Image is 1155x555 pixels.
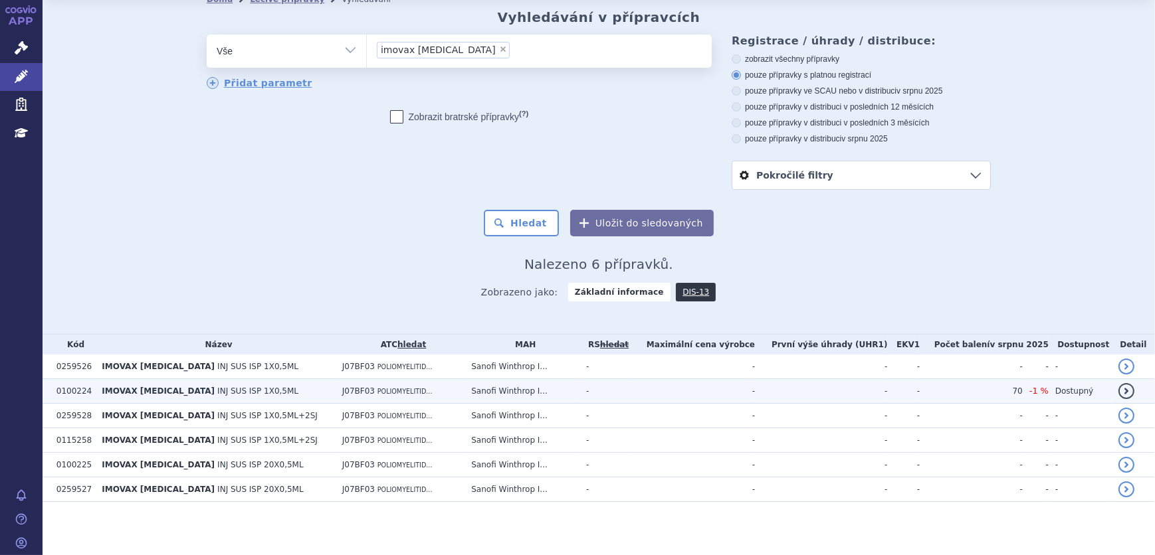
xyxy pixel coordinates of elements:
td: - [888,453,920,477]
h2: Vyhledávání v přípravcích [498,9,700,25]
th: Dostupnost [1049,335,1112,355]
td: - [1049,477,1112,502]
td: 0100224 [50,379,96,404]
td: - [631,453,755,477]
td: 0115258 [50,428,96,453]
span: J07BF03 [342,485,375,494]
td: 0259527 [50,477,96,502]
span: INJ SUS ISP 20X0,5ML [217,485,304,494]
td: - [631,404,755,428]
td: 0259526 [50,355,96,379]
span: IMOVAX [MEDICAL_DATA] [102,460,215,469]
td: - [755,379,887,404]
td: - [1023,355,1049,379]
th: Počet balení [920,335,1049,355]
abbr: (?) [519,110,528,118]
th: ATC [336,335,465,355]
td: - [579,428,631,453]
span: J07BF03 [342,411,375,420]
th: Detail [1112,335,1155,355]
th: První výše úhrady (UHR1) [755,335,887,355]
th: MAH [465,335,579,355]
td: - [1023,404,1049,428]
span: IMOVAX [MEDICAL_DATA] [102,411,215,420]
td: - [888,355,920,379]
td: - [755,453,887,477]
th: Kód [50,335,96,355]
span: POLIOMYELITID... [377,363,433,370]
span: J07BF03 [342,362,375,371]
span: INJ SUS ISP 20X0,5ML [217,460,304,469]
td: - [920,355,1023,379]
span: IMOVAX [MEDICAL_DATA] [102,485,215,494]
a: detail [1118,358,1134,374]
td: 0259528 [50,404,96,428]
td: - [755,428,887,453]
th: Maximální cena výrobce [631,335,755,355]
td: - [579,355,631,379]
a: detail [1118,432,1134,448]
td: - [579,477,631,502]
span: J07BF03 [342,436,375,445]
td: - [920,453,1023,477]
td: - [920,404,1023,428]
td: - [920,428,1023,453]
td: - [579,404,631,428]
span: POLIOMYELITID... [377,461,433,469]
td: - [1023,428,1049,453]
a: detail [1118,383,1134,399]
span: INJ SUS ISP 1X0,5ML [217,386,298,396]
td: - [1023,477,1049,502]
h3: Registrace / úhrady / distribuce: [732,35,991,47]
td: - [888,404,920,428]
a: detail [1118,408,1134,424]
td: - [631,379,755,404]
td: - [631,428,755,453]
label: pouze přípravky v distribuci [732,133,991,144]
a: detail [1118,457,1134,473]
td: Sanofi Winthrop I... [465,428,579,453]
span: J07BF03 [342,460,375,469]
span: IMOVAX [MEDICAL_DATA] [102,386,215,396]
td: - [755,355,887,379]
td: 0100225 [50,453,96,477]
span: v srpnu 2025 [841,134,887,143]
td: - [1049,428,1112,453]
td: - [579,379,631,404]
td: - [1049,355,1112,379]
a: Pokročilé filtry [732,161,990,189]
label: pouze přípravky ve SCAU nebo v distribuci [732,86,991,96]
del: hledat [600,340,629,349]
label: pouze přípravky v distribuci v posledních 12 měsících [732,102,991,112]
td: - [920,477,1023,502]
td: - [1049,453,1112,477]
span: Nalezeno 6 přípravků. [524,256,673,272]
td: 70 [920,379,1023,404]
span: × [499,45,507,53]
label: Zobrazit bratrské přípravky [390,110,529,123]
th: Název [95,335,335,355]
strong: Základní informace [568,283,671,301]
span: POLIOMYELITID... [377,437,433,444]
label: zobrazit všechny přípravky [732,54,991,64]
td: Sanofi Winthrop I... [465,379,579,404]
span: J07BF03 [342,386,375,396]
td: - [631,355,755,379]
a: DIS-13 [676,283,716,301]
span: -1 % [1029,386,1049,396]
td: - [888,477,920,502]
td: - [755,404,887,428]
td: Sanofi Winthrop I... [465,355,579,379]
span: POLIOMYELITID... [377,412,433,420]
td: - [888,379,920,404]
a: hledat [397,340,426,349]
td: - [1049,404,1112,428]
td: Dostupný [1049,379,1112,404]
td: Sanofi Winthrop I... [465,477,579,502]
span: v srpnu 2025 [990,340,1049,349]
span: imovax [MEDICAL_DATA] [381,45,496,54]
span: v srpnu 2025 [896,86,942,96]
td: - [755,477,887,502]
input: imovax [MEDICAL_DATA] [514,41,521,58]
label: pouze přípravky s platnou registrací [732,70,991,80]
